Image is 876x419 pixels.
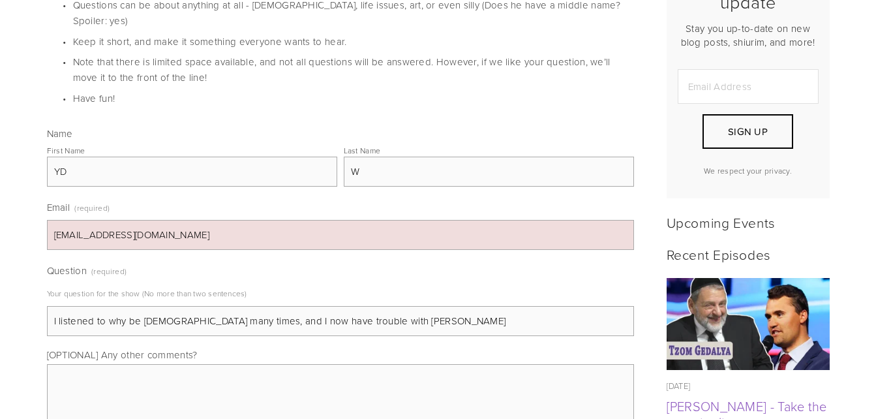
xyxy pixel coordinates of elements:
img: Tzom Gedalya - Take the opportunity [666,278,830,370]
span: (required) [91,262,127,281]
span: (required) [74,198,110,217]
p: Have fun! [73,91,634,106]
div: Last Name [344,145,381,156]
p: Note that there is limited space available, and not all questions will be answered. However, if w... [73,54,634,85]
span: [OPTIONAL] Any other comments? [47,348,198,362]
p: We respect your privacy. [678,165,819,176]
span: Sign Up [728,125,768,138]
div: First Name [47,145,85,156]
p: Your question for the show (No more than two sentences) [47,283,634,303]
span: Question [47,264,87,277]
span: Email [47,200,70,214]
h2: Recent Episodes [667,246,830,262]
h2: Upcoming Events [667,214,830,230]
p: Keep it short, and make it something everyone wants to hear. [73,34,634,50]
time: [DATE] [667,380,691,392]
span: Name [47,127,73,140]
button: Sign Up [702,114,793,149]
p: Stay you up-to-date on new blog posts, shiurim, and more! [678,22,819,49]
input: Email Address [678,69,819,104]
